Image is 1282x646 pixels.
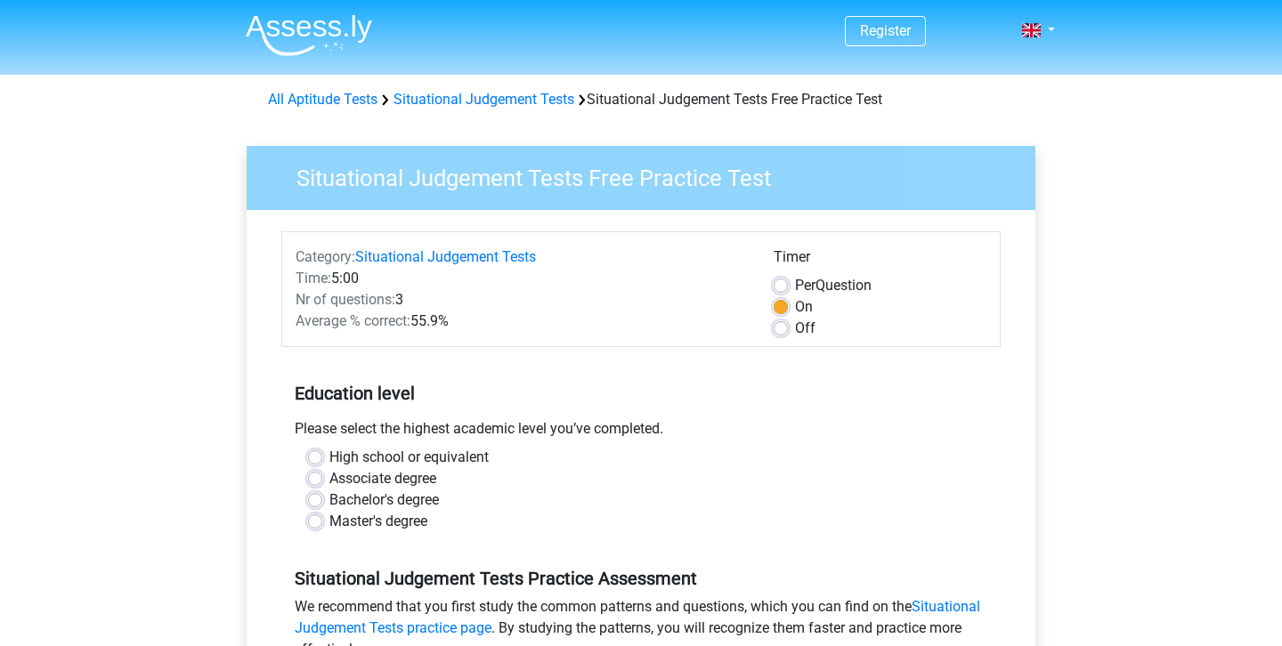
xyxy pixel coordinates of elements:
label: Question [795,275,872,296]
a: Register [860,22,911,39]
span: Time: [296,270,331,287]
img: Assessly [246,14,372,56]
div: Please select the highest academic level you’ve completed. [281,418,1001,447]
h5: Situational Judgement Tests Practice Assessment [295,568,987,589]
a: All Aptitude Tests [268,91,377,108]
label: High school or equivalent [329,447,489,468]
label: Associate degree [329,468,436,489]
div: Timer [774,246,986,275]
span: Nr of questions: [296,291,395,308]
h3: Situational Judgement Tests Free Practice Test [275,157,1022,192]
label: Bachelor's degree [329,489,439,511]
div: 3 [282,289,760,311]
label: Off [795,318,815,339]
div: 5:00 [282,268,760,289]
label: Master's degree [329,511,427,532]
a: Situational Judgement Tests [355,248,536,265]
a: Situational Judgement Tests [394,91,574,108]
div: Situational Judgement Tests Free Practice Test [261,89,1021,110]
span: Average % correct: [296,312,410,329]
h5: Education level [295,375,987,411]
label: On [795,296,813,318]
span: Category: [296,248,355,265]
span: Per [795,277,815,294]
div: 55.9% [282,311,760,332]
